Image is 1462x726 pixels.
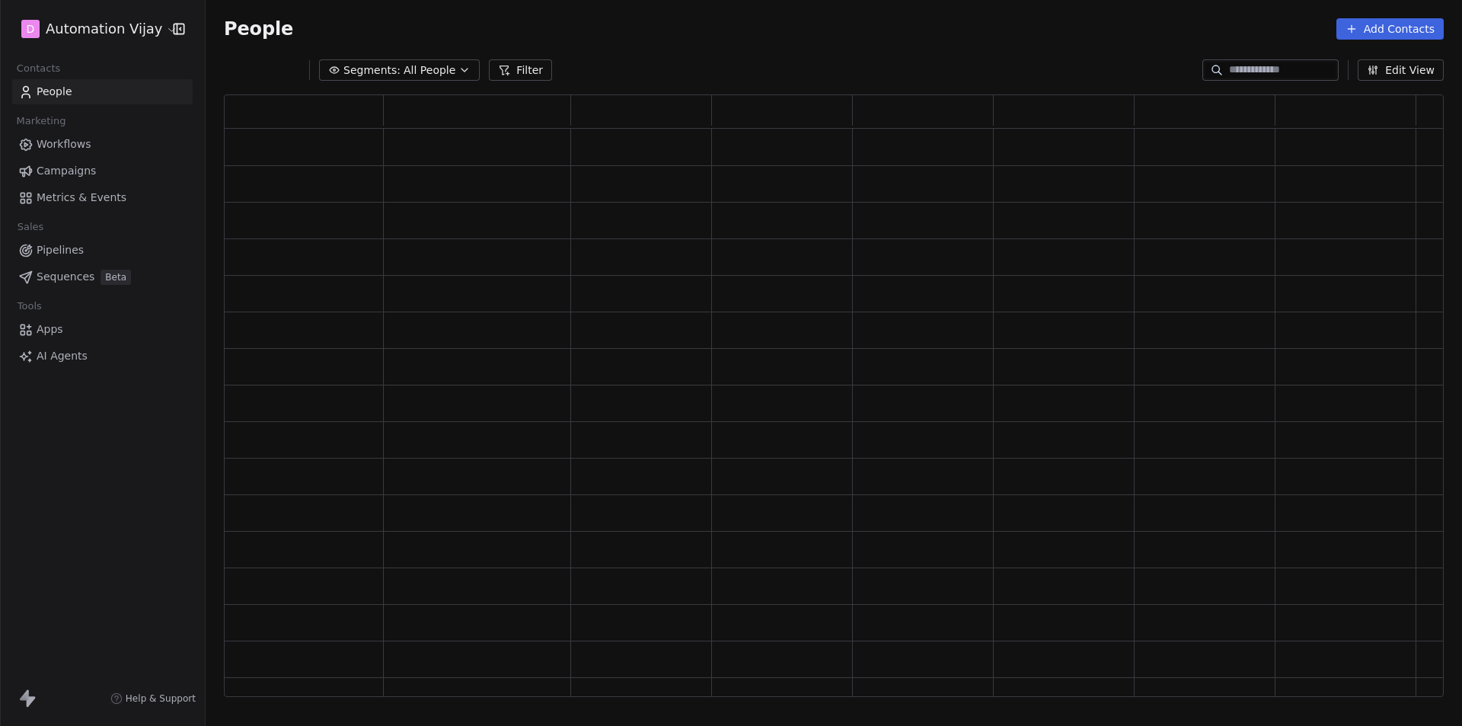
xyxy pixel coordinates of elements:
span: Workflows [37,136,91,152]
button: Edit View [1358,59,1444,81]
a: SequencesBeta [12,264,193,289]
span: D [27,21,35,37]
span: People [37,84,72,100]
span: Metrics & Events [37,190,126,206]
button: Filter [489,59,552,81]
span: Marketing [10,110,72,133]
span: AI Agents [37,348,88,364]
a: Workflows [12,132,193,157]
span: Automation Vijay [46,19,162,39]
span: Pipelines [37,242,84,258]
span: Segments: [343,62,401,78]
a: AI Agents [12,344,193,369]
button: Add Contacts [1336,18,1444,40]
a: Pipelines [12,238,193,263]
span: Apps [37,321,63,337]
a: Metrics & Events [12,185,193,210]
span: All People [404,62,455,78]
span: Sales [11,216,50,238]
span: Contacts [10,57,67,80]
a: Apps [12,317,193,342]
span: Campaigns [37,163,96,179]
span: Beta [101,270,131,285]
span: Tools [11,295,48,318]
span: Sequences [37,269,94,285]
a: People [12,79,193,104]
button: DAutomation Vijay [18,16,162,42]
a: Help & Support [110,692,196,705]
a: Campaigns [12,158,193,184]
span: Help & Support [126,692,196,705]
span: People [224,18,293,40]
